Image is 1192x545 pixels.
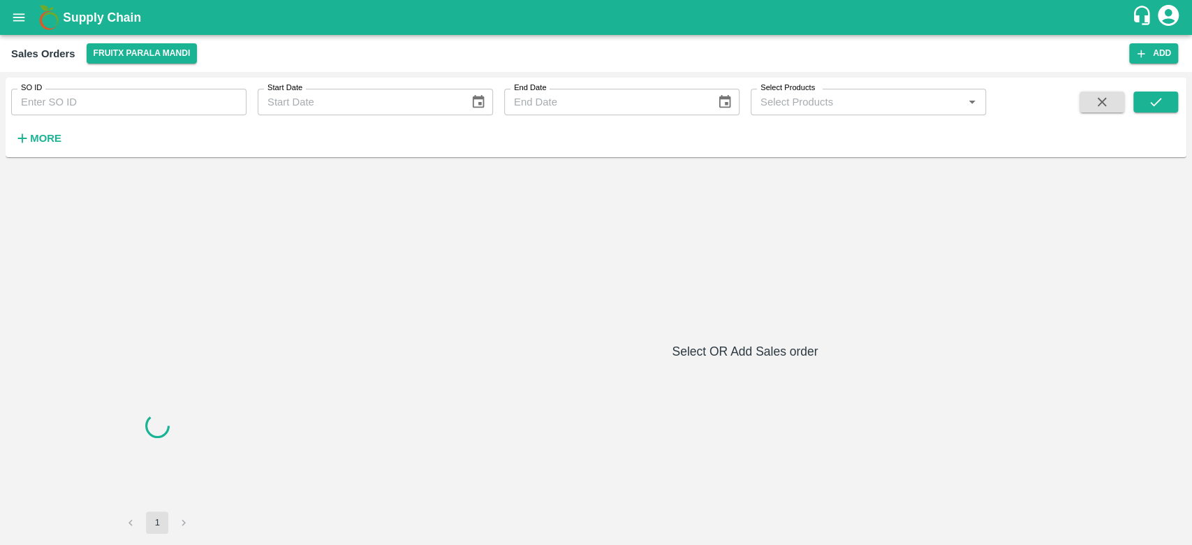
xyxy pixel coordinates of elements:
b: Supply Chain [63,10,141,24]
label: End Date [514,82,546,94]
label: Select Products [760,82,815,94]
button: Choose date [712,89,738,115]
nav: pagination navigation [117,511,197,534]
input: Start Date [258,89,459,115]
input: Select Products [755,93,959,111]
button: page 1 [146,511,168,534]
button: Add [1129,43,1178,64]
div: Sales Orders [11,45,75,63]
div: account of current user [1156,3,1181,32]
label: Start Date [267,82,302,94]
img: logo [35,3,63,31]
input: Enter SO ID [11,89,247,115]
h6: Select OR Add Sales order [309,342,1181,361]
label: SO ID [21,82,42,94]
div: customer-support [1131,5,1156,30]
button: More [11,126,65,150]
button: open drawer [3,1,35,34]
button: Select DC [87,43,198,64]
a: Supply Chain [63,8,1131,27]
button: Open [963,93,981,111]
input: End Date [504,89,706,115]
strong: More [30,133,61,144]
button: Choose date [465,89,492,115]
